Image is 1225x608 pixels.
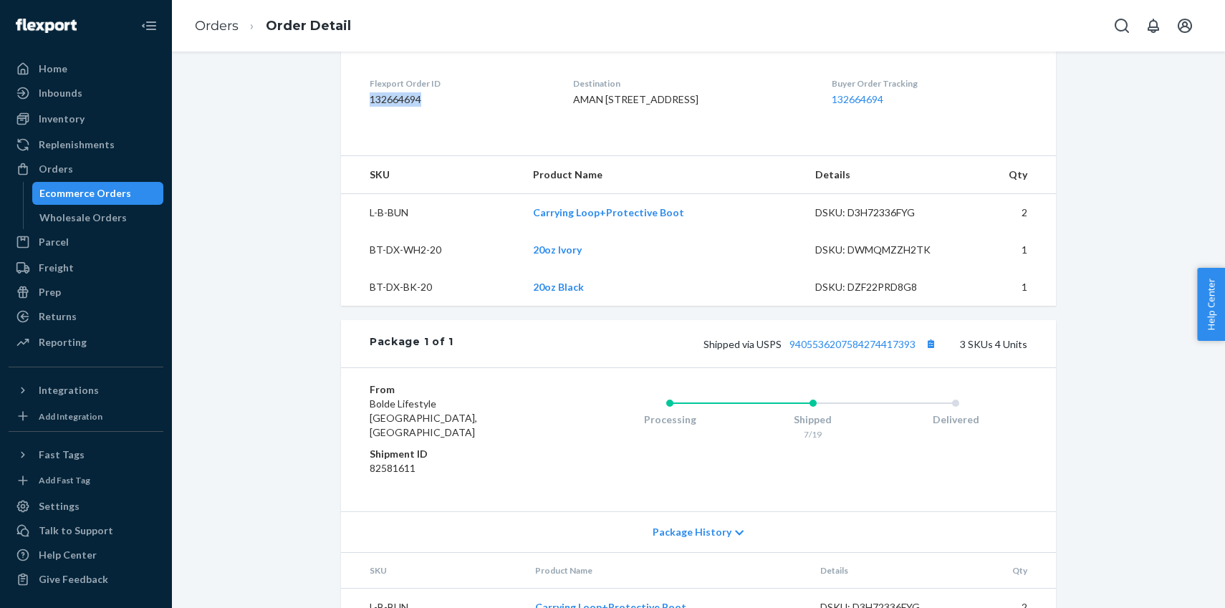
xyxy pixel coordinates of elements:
[39,410,102,423] div: Add Integration
[741,428,885,440] div: 7/19
[9,281,163,304] a: Prep
[815,206,950,220] div: DSKU: D3H72336FYG
[39,499,80,513] div: Settings
[9,379,163,402] button: Integrations
[9,495,163,518] a: Settings
[39,548,97,562] div: Help Center
[341,156,522,194] th: SKU
[39,162,73,176] div: Orders
[9,231,163,254] a: Parcel
[135,11,163,40] button: Close Navigation
[39,112,85,126] div: Inventory
[1108,11,1136,40] button: Open Search Box
[9,82,163,105] a: Inbounds
[39,474,90,486] div: Add Fast Tag
[9,568,163,591] button: Give Feedback
[453,334,1027,353] div: 3 SKUs 4 Units
[961,156,1056,194] th: Qty
[9,443,163,466] button: Fast Tags
[522,156,803,194] th: Product Name
[966,553,1056,589] th: Qty
[39,261,74,275] div: Freight
[341,553,524,589] th: SKU
[9,107,163,130] a: Inventory
[370,461,541,476] dd: 82581611
[961,231,1056,269] td: 1
[9,544,163,566] a: Help Center
[1139,11,1168,40] button: Open notifications
[815,243,950,257] div: DSKU: DWMQMZZH2TK
[9,305,163,328] a: Returns
[9,133,163,156] a: Replenishments
[39,523,113,538] div: Talk to Support
[809,553,966,589] th: Details
[370,397,477,438] span: Bolde Lifestyle [GEOGRAPHIC_DATA], [GEOGRAPHIC_DATA]
[39,448,85,462] div: Fast Tags
[16,19,77,33] img: Flexport logo
[39,186,131,201] div: Ecommerce Orders
[573,93,698,105] span: AMAN [STREET_ADDRESS]
[183,5,362,47] ol: breadcrumbs
[961,269,1056,306] td: 1
[39,235,69,249] div: Parcel
[341,231,522,269] td: BT-DX-WH2-20
[533,281,584,293] a: 20oz Black
[370,334,453,353] div: Package 1 of 1
[370,382,541,397] dt: From
[370,447,541,461] dt: Shipment ID
[370,77,550,90] dt: Flexport Order ID
[39,309,77,324] div: Returns
[9,158,163,180] a: Orders
[9,519,163,542] a: Talk to Support
[533,206,684,218] a: Carrying Loop+Protective Boot
[39,285,61,299] div: Prep
[815,280,950,294] div: DSKU: DZF22PRD8G8
[524,553,808,589] th: Product Name
[741,412,885,427] div: Shipped
[9,407,163,425] a: Add Integration
[39,572,108,587] div: Give Feedback
[804,156,961,194] th: Details
[1197,268,1225,341] button: Help Center
[832,77,1027,90] dt: Buyer Order Tracking
[884,412,1027,427] div: Delivered
[266,18,351,34] a: Order Detail
[9,472,163,490] a: Add Fast Tag
[39,211,127,225] div: Wholesale Orders
[832,93,883,105] a: 132664694
[1171,11,1199,40] button: Open account menu
[39,62,67,76] div: Home
[32,182,164,205] a: Ecommerce Orders
[598,412,741,427] div: Processing
[39,335,87,349] div: Reporting
[195,18,239,34] a: Orders
[39,137,115,152] div: Replenishments
[9,256,163,279] a: Freight
[370,92,550,107] dd: 132664694
[39,383,99,397] div: Integrations
[789,338,916,350] a: 9405536207584274417393
[961,193,1056,231] td: 2
[39,86,82,100] div: Inbounds
[341,193,522,231] td: L-B-BUN
[703,338,940,350] span: Shipped via USPS
[341,269,522,306] td: BT-DX-BK-20
[9,331,163,354] a: Reporting
[921,334,940,353] button: Copy tracking number
[9,57,163,80] a: Home
[573,77,808,90] dt: Destination
[533,243,582,256] a: 20oz Ivory
[32,206,164,229] a: Wholesale Orders
[653,525,731,539] span: Package History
